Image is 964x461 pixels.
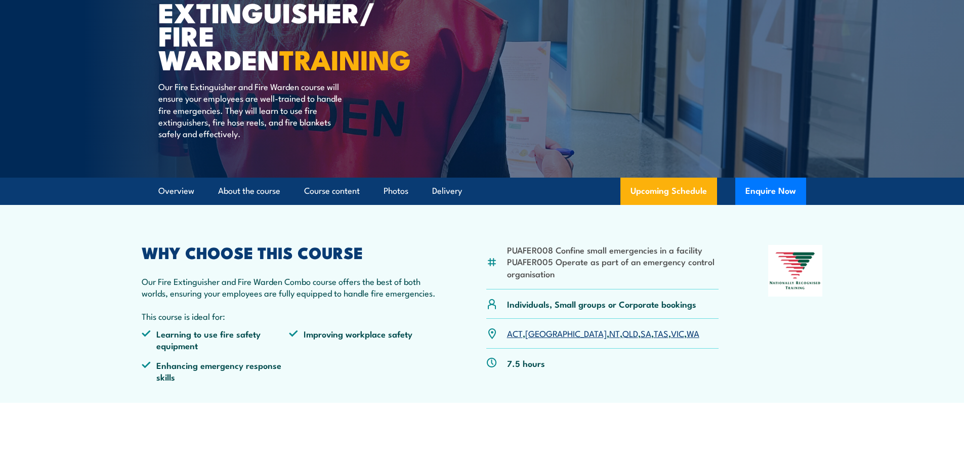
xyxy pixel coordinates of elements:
a: About the course [218,178,280,204]
p: Individuals, Small groups or Corporate bookings [507,298,696,310]
a: TAS [654,327,668,339]
button: Enquire Now [735,178,806,205]
strong: TRAINING [279,37,411,79]
p: Our Fire Extinguisher and Fire Warden Combo course offers the best of both worlds, ensuring your ... [142,275,437,299]
a: ACT [507,327,523,339]
a: SA [641,327,651,339]
li: PUAFER005 Operate as part of an emergency control organisation [507,256,719,279]
a: NT [609,327,620,339]
li: Learning to use fire safety equipment [142,328,289,352]
p: 7.5 hours [507,357,545,369]
a: VIC [671,327,684,339]
a: Course content [304,178,360,204]
a: Photos [384,178,408,204]
a: Overview [158,178,194,204]
a: WA [687,327,699,339]
p: Our Fire Extinguisher and Fire Warden course will ensure your employees are well-trained to handl... [158,80,343,140]
h2: WHY CHOOSE THIS COURSE [142,245,437,259]
p: , , , , , , , [507,327,699,339]
a: [GEOGRAPHIC_DATA] [525,327,607,339]
a: QLD [622,327,638,339]
li: PUAFER008 Confine small emergencies in a facility [507,244,719,256]
img: Nationally Recognised Training logo. [768,245,823,297]
a: Upcoming Schedule [620,178,717,205]
li: Improving workplace safety [289,328,437,352]
p: This course is ideal for: [142,310,437,322]
li: Enhancing emergency response skills [142,359,289,383]
a: Delivery [432,178,462,204]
